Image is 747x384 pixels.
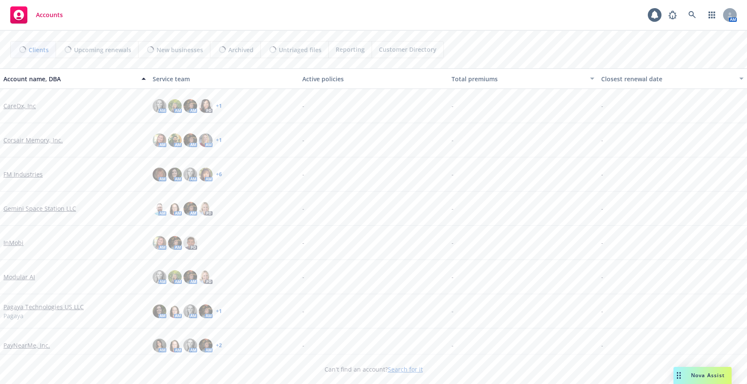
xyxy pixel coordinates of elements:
img: photo [153,304,166,318]
span: - [452,101,454,110]
img: photo [199,133,213,147]
a: + 6 [216,172,222,177]
img: photo [153,168,166,181]
a: + 1 [216,138,222,143]
span: - [452,238,454,247]
div: Closest renewal date [601,74,734,83]
img: photo [153,270,166,284]
img: photo [153,339,166,352]
span: Nova Assist [691,372,725,379]
img: photo [199,339,213,352]
span: Can't find an account? [325,365,423,374]
img: photo [168,202,182,216]
a: Search for it [388,365,423,373]
span: - [452,341,454,350]
span: - [302,136,304,145]
a: + 1 [216,103,222,109]
span: - [601,272,603,281]
a: PayNearMe, Inc. [3,341,50,350]
img: photo [183,99,197,113]
a: Report a Bug [664,6,681,24]
a: Modular AI [3,272,35,281]
span: Accounts [36,12,63,18]
span: - [452,307,454,316]
div: Total premiums [452,74,585,83]
span: New businesses [156,45,203,54]
img: photo [183,133,197,147]
button: Nova Assist [673,367,732,384]
img: photo [168,236,182,250]
a: InMobi [3,238,24,247]
span: - [601,136,603,145]
a: Gemini Space Station LLC [3,204,76,213]
span: - [601,204,603,213]
img: photo [168,99,182,113]
img: photo [199,168,213,181]
img: photo [168,270,182,284]
div: Active policies [302,74,445,83]
span: - [302,238,304,247]
span: - [601,170,603,179]
img: photo [183,202,197,216]
img: photo [153,236,166,250]
img: photo [153,133,166,147]
img: photo [168,304,182,318]
a: + 2 [216,343,222,348]
span: - [302,307,304,316]
img: photo [168,168,182,181]
span: - [452,136,454,145]
img: photo [168,133,182,147]
a: FM Industries [3,170,43,179]
img: photo [183,339,197,352]
span: - [302,101,304,110]
span: Untriaged files [279,45,322,54]
span: - [302,341,304,350]
span: - [302,204,304,213]
img: photo [199,99,213,113]
span: - [601,238,603,247]
img: photo [168,339,182,352]
div: Account name, DBA [3,74,136,83]
img: photo [183,304,197,318]
span: Clients [29,45,49,54]
img: photo [199,304,213,318]
button: Active policies [299,68,448,89]
span: Reporting [336,45,365,54]
img: photo [199,270,213,284]
div: Service team [153,74,295,83]
span: - [452,272,454,281]
a: Corsair Memory, Inc. [3,136,63,145]
span: Archived [228,45,254,54]
div: Drag to move [673,367,684,384]
img: photo [153,99,166,113]
span: - [302,272,304,281]
a: CareDx, Inc [3,101,36,110]
button: Service team [149,68,298,89]
a: Switch app [703,6,720,24]
span: - [452,170,454,179]
button: Closest renewal date [598,68,747,89]
span: - [601,307,603,316]
button: Total premiums [448,68,597,89]
span: - [601,341,603,350]
img: photo [183,168,197,181]
span: Pagaya [3,311,24,320]
span: - [302,170,304,179]
a: + 1 [216,309,222,314]
span: Customer Directory [379,45,437,54]
span: - [601,101,603,110]
span: - [452,204,454,213]
img: photo [183,270,197,284]
a: Accounts [7,3,66,27]
img: photo [153,202,166,216]
img: photo [183,236,197,250]
img: photo [199,202,213,216]
span: Upcoming renewals [74,45,131,54]
a: Search [684,6,701,24]
a: Pagaya Technologies US LLC [3,302,84,311]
